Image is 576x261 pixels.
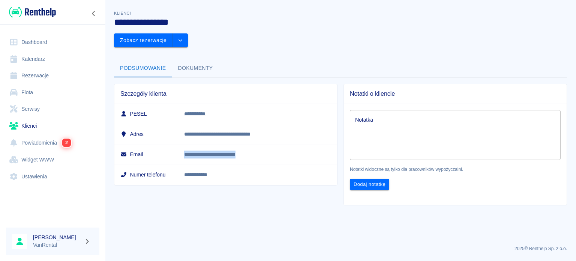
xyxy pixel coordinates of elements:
button: Podsumowanie [114,59,172,77]
p: VanRental [33,241,81,249]
p: 2025 © Renthelp Sp. z o.o. [114,245,567,252]
h6: PESEL [120,110,172,118]
a: Renthelp logo [6,6,56,18]
a: Flota [6,84,99,101]
span: 2 [62,139,71,147]
h6: [PERSON_NAME] [33,234,81,241]
img: Renthelp logo [9,6,56,18]
a: Rezerwacje [6,67,99,84]
button: Zwiń nawigację [88,9,99,18]
span: Notatki o kliencie [350,90,561,98]
a: Powiadomienia2 [6,134,99,151]
a: Klienci [6,118,99,134]
span: Klienci [114,11,131,15]
p: Notatki widoczne są tylko dla pracowników wypożyczalni. [350,166,561,173]
a: Serwisy [6,101,99,118]
button: Zobacz rezerwacje [114,33,173,47]
button: drop-down [173,33,188,47]
h6: Numer telefonu [120,171,172,178]
a: Kalendarz [6,51,99,68]
a: Widget WWW [6,151,99,168]
button: Dokumenty [172,59,219,77]
span: Szczegóły klienta [120,90,331,98]
h6: Adres [120,130,172,138]
a: Dashboard [6,34,99,51]
a: Ustawienia [6,168,99,185]
h6: Email [120,151,172,158]
button: Dodaj notatkę [350,179,389,190]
